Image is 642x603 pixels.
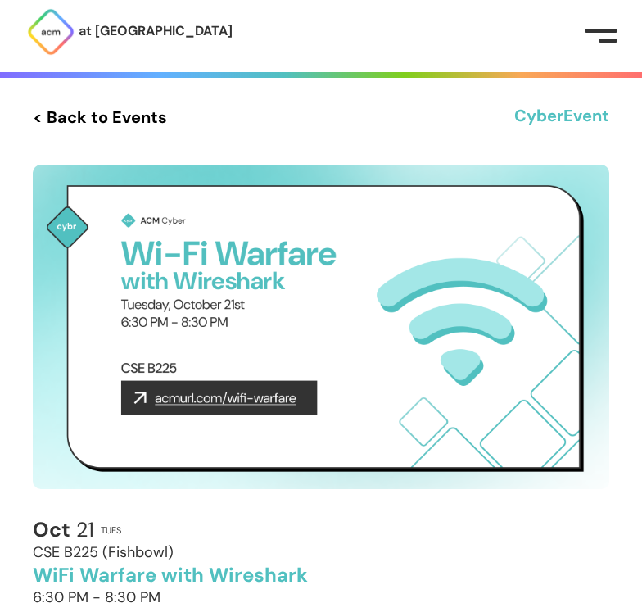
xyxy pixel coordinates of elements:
h3: Cyber Event [514,102,609,132]
a: < Back to Events [33,102,167,132]
h2: CSE B225 (Fishbowl) [33,545,174,561]
h2: 21 [33,519,94,542]
img: Event Cover Photo [33,165,609,489]
img: ACM Logo [26,7,75,57]
p: at [GEOGRAPHIC_DATA] [79,20,233,42]
h2: Tues [101,525,121,535]
a: at [GEOGRAPHIC_DATA] [26,7,233,57]
b: Oct [33,516,70,543]
h2: WiFi Warfare with Wireshark [33,564,308,586]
